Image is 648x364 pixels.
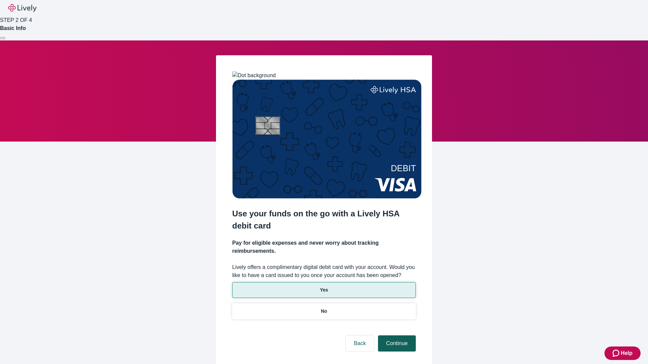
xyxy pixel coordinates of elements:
[346,335,374,352] button: Back
[8,4,36,12] img: Lively
[613,349,621,357] svg: Zendesk support icon
[232,303,416,319] button: No
[320,286,328,294] p: Yes
[232,239,416,255] h4: Pay for eligible expenses and never worry about tracking reimbursements.
[232,282,416,298] button: Yes
[604,346,641,360] button: Zendesk support iconHelp
[232,80,422,199] img: Debit card
[232,208,416,232] h2: Use your funds on the go with a Lively HSA debit card
[232,71,276,80] img: Dot background
[232,263,416,279] label: Lively offers a complimentary digital debit card with your account. Would you like to have a card...
[321,308,327,315] p: No
[378,335,416,352] button: Continue
[621,349,632,357] span: Help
